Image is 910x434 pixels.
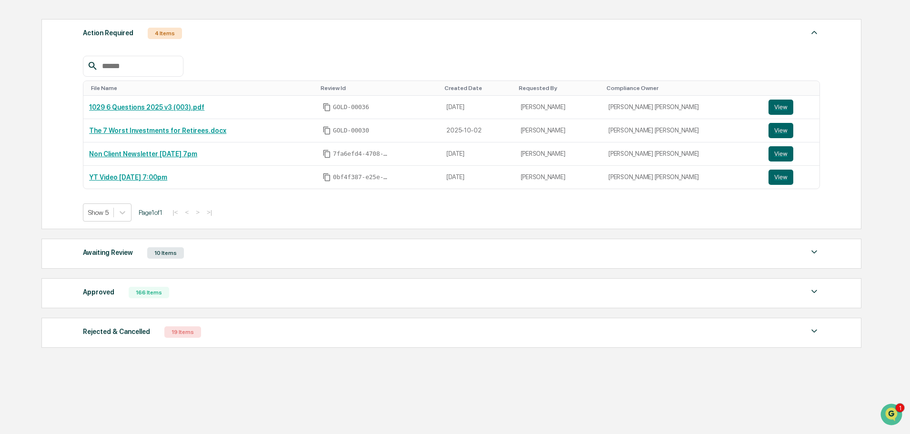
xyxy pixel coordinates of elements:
[323,103,331,111] span: Copy Id
[603,96,763,119] td: [PERSON_NAME] [PERSON_NAME]
[323,173,331,182] span: Copy Id
[445,85,511,91] div: Toggle SortBy
[333,103,369,111] span: GOLD-00036
[768,100,793,115] button: View
[79,155,82,163] span: •
[10,106,64,113] div: Past conversations
[515,96,603,119] td: [PERSON_NAME]
[30,155,77,163] span: [PERSON_NAME]
[65,191,122,208] a: 🗄️Attestations
[19,213,60,222] span: Data Lookup
[83,286,114,298] div: Approved
[6,209,64,226] a: 🔎Data Lookup
[809,27,820,38] img: caret
[67,236,115,243] a: Powered byPylon
[89,173,167,181] a: YT Video [DATE] 7:00pm
[193,208,202,216] button: >
[10,73,27,90] img: 1746055101610-c473b297-6a78-478c-a979-82029cc54cd1
[164,326,201,338] div: 19 Items
[89,127,226,134] a: The 7 Worst Investments for Retirees.docx
[89,150,197,158] a: Non Client Newsletter [DATE] 7pm
[147,247,184,259] div: 10 Items
[129,287,169,298] div: 166 Items
[43,82,131,90] div: We're available if you need us!
[768,170,814,185] a: View
[10,196,17,203] div: 🖐️
[89,103,204,111] a: 1029 6 Questions 2025 v3 (003).pdf
[83,325,150,338] div: Rejected & Cancelled
[95,236,115,243] span: Pylon
[515,166,603,189] td: [PERSON_NAME]
[162,76,173,87] button: Start new chat
[768,146,814,161] a: View
[768,170,793,185] button: View
[10,121,25,136] img: Jack Rasmussen
[83,246,133,259] div: Awaiting Review
[43,73,156,82] div: Start new chat
[148,104,173,115] button: See all
[19,130,27,138] img: 1746055101610-c473b297-6a78-478c-a979-82029cc54cd1
[441,96,515,119] td: [DATE]
[515,119,603,142] td: [PERSON_NAME]
[603,119,763,142] td: [PERSON_NAME] [PERSON_NAME]
[139,209,162,216] span: Page 1 of 1
[603,142,763,166] td: [PERSON_NAME] [PERSON_NAME]
[809,286,820,297] img: caret
[323,150,331,158] span: Copy Id
[69,196,77,203] div: 🗄️
[10,214,17,222] div: 🔎
[321,85,437,91] div: Toggle SortBy
[809,246,820,258] img: caret
[768,123,793,138] button: View
[19,195,61,204] span: Preclearance
[10,146,25,161] img: Cameron Burns
[204,208,215,216] button: >|
[768,123,814,138] a: View
[83,27,133,39] div: Action Required
[19,156,27,163] img: 1746055101610-c473b297-6a78-478c-a979-82029cc54cd1
[84,155,104,163] span: [DATE]
[333,150,390,158] span: 7fa6efd4-4708-40e1-908e-0c443afb3dc4
[515,142,603,166] td: [PERSON_NAME]
[79,195,118,204] span: Attestations
[880,403,905,428] iframe: Open customer support
[6,191,65,208] a: 🖐️Preclearance
[30,130,77,137] span: [PERSON_NAME]
[148,28,182,39] div: 4 Items
[809,325,820,337] img: caret
[10,20,173,35] p: How can we help?
[91,85,313,91] div: Toggle SortBy
[603,166,763,189] td: [PERSON_NAME] [PERSON_NAME]
[170,208,181,216] button: |<
[519,85,599,91] div: Toggle SortBy
[770,85,816,91] div: Toggle SortBy
[333,173,390,181] span: 0bf4f387-e25e-429d-8c29-a2c0512bb23c
[79,130,82,137] span: •
[768,100,814,115] a: View
[20,73,37,90] img: 8933085812038_c878075ebb4cc5468115_72.jpg
[333,127,369,134] span: GOLD-00030
[441,166,515,189] td: [DATE]
[441,119,515,142] td: 2025-10-02
[84,130,104,137] span: [DATE]
[768,146,793,161] button: View
[441,142,515,166] td: [DATE]
[323,126,331,135] span: Copy Id
[182,208,192,216] button: <
[607,85,759,91] div: Toggle SortBy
